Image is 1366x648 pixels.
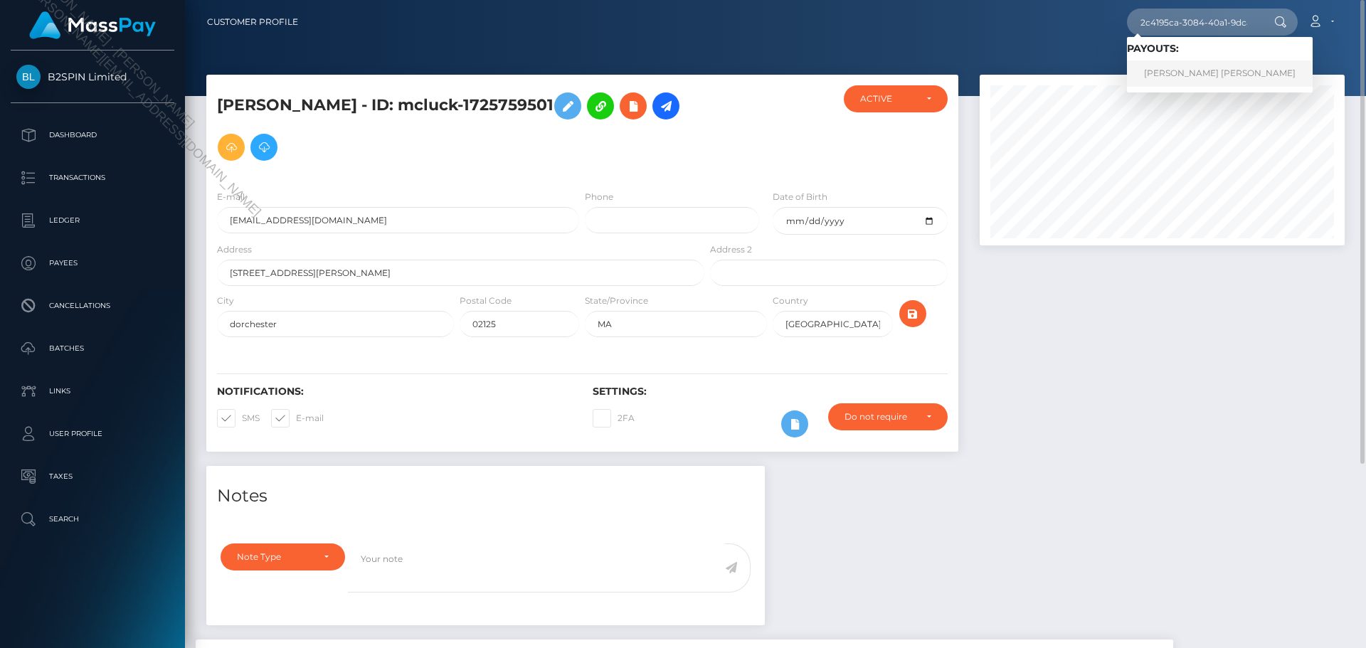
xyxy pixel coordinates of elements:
[16,381,169,402] p: Links
[16,124,169,146] p: Dashboard
[828,403,948,430] button: Do not require
[11,245,174,281] a: Payees
[217,294,234,307] label: City
[16,65,41,89] img: B2SPIN Limited
[221,543,345,570] button: Note Type
[845,411,915,423] div: Do not require
[710,243,752,256] label: Address 2
[11,459,174,494] a: Taxes
[11,501,174,537] a: Search
[217,191,245,203] label: E-mail
[16,423,169,445] p: User Profile
[29,11,156,39] img: MassPay Logo
[16,167,169,188] p: Transactions
[16,210,169,231] p: Ledger
[11,331,174,366] a: Batches
[585,294,648,307] label: State/Province
[237,551,312,563] div: Note Type
[11,117,174,153] a: Dashboard
[11,160,174,196] a: Transactions
[271,409,324,427] label: E-mail
[1127,9,1261,36] input: Search...
[11,416,174,452] a: User Profile
[593,386,947,398] h6: Settings:
[207,7,298,37] a: Customer Profile
[217,484,754,509] h4: Notes
[16,253,169,274] p: Payees
[844,85,948,112] button: ACTIVE
[460,294,512,307] label: Postal Code
[585,191,613,203] label: Phone
[16,338,169,359] p: Batches
[16,295,169,317] p: Cancellations
[217,243,252,256] label: Address
[773,191,827,203] label: Date of Birth
[860,93,915,105] div: ACTIVE
[11,288,174,324] a: Cancellations
[16,509,169,530] p: Search
[16,466,169,487] p: Taxes
[652,92,679,119] a: Initiate Payout
[593,409,635,427] label: 2FA
[217,409,260,427] label: SMS
[11,203,174,238] a: Ledger
[1127,60,1313,87] a: [PERSON_NAME] [PERSON_NAME]
[217,386,571,398] h6: Notifications:
[773,294,808,307] label: Country
[217,85,697,168] h5: [PERSON_NAME] - ID: mcluck-1725759501
[11,373,174,409] a: Links
[1127,43,1313,55] h6: Payouts:
[11,70,174,83] span: B2SPIN Limited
